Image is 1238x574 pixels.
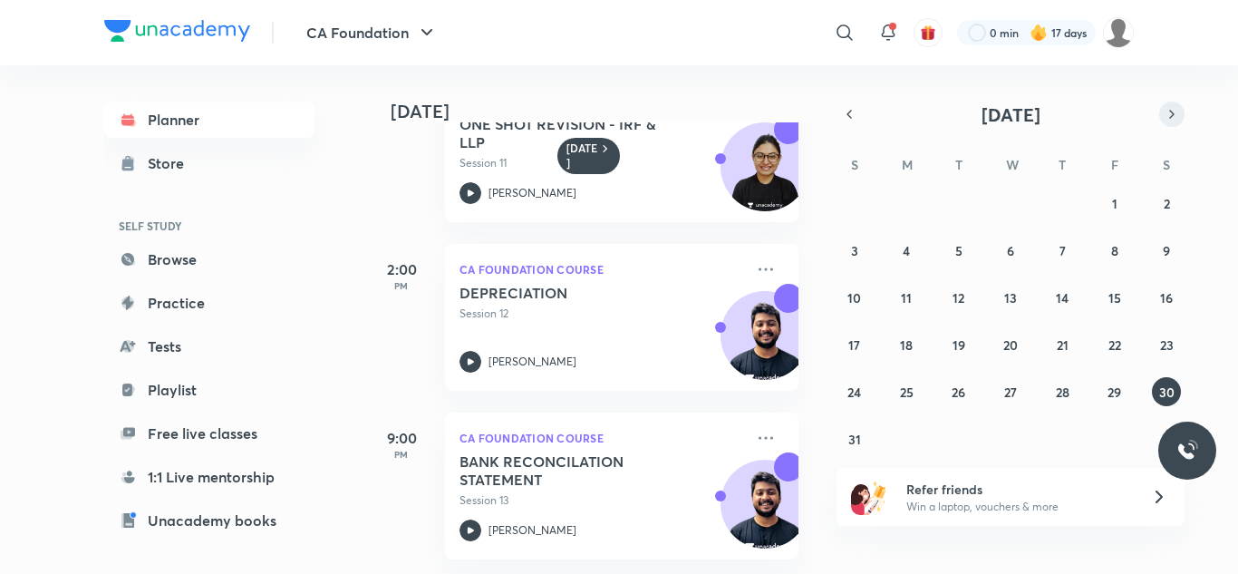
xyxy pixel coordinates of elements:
button: August 24, 2025 [840,377,869,406]
h5: BANK RECONCILATION STATEMENT [459,452,685,489]
abbr: Monday [902,156,913,173]
abbr: August 26, 2025 [952,384,965,401]
abbr: August 7, 2025 [1059,242,1066,259]
h6: SELF STUDY [104,210,314,241]
abbr: August 13, 2025 [1004,289,1017,306]
button: August 3, 2025 [840,236,869,265]
button: August 29, 2025 [1100,377,1129,406]
a: Store [104,145,314,181]
button: August 30, 2025 [1152,377,1181,406]
p: Session 11 [459,155,744,171]
abbr: August 28, 2025 [1056,384,1069,401]
abbr: Saturday [1163,156,1170,173]
img: ttu [1176,440,1198,462]
abbr: August 5, 2025 [955,242,962,259]
button: August 26, 2025 [944,377,973,406]
a: Browse [104,241,314,277]
abbr: August 19, 2025 [953,336,965,354]
abbr: August 30, 2025 [1159,384,1175,401]
button: August 5, 2025 [944,236,973,265]
p: PM [365,280,438,291]
img: Avatar [721,470,808,557]
button: August 6, 2025 [996,236,1025,265]
abbr: August 15, 2025 [1108,289,1121,306]
button: August 27, 2025 [996,377,1025,406]
h4: [DATE] [391,101,817,122]
button: August 13, 2025 [996,283,1025,312]
abbr: August 9, 2025 [1163,242,1170,259]
p: Session 13 [459,492,744,509]
a: Planner [104,102,314,138]
button: August 18, 2025 [892,330,921,359]
abbr: Wednesday [1006,156,1019,173]
button: August 16, 2025 [1152,283,1181,312]
img: Avatar [721,301,808,388]
button: August 15, 2025 [1100,283,1129,312]
p: CA Foundation Course [459,427,744,449]
a: Company Logo [104,20,250,46]
abbr: Tuesday [955,156,962,173]
h5: 2:00 [365,258,438,280]
button: August 23, 2025 [1152,330,1181,359]
abbr: August 16, 2025 [1160,289,1173,306]
button: August 9, 2025 [1152,236,1181,265]
abbr: August 27, 2025 [1004,384,1017,401]
p: [PERSON_NAME] [488,354,576,370]
button: August 14, 2025 [1048,283,1077,312]
p: Win a laptop, vouchers & more [906,499,1129,515]
button: August 20, 2025 [996,330,1025,359]
a: Playlist [104,372,314,408]
abbr: August 8, 2025 [1111,242,1118,259]
abbr: August 14, 2025 [1056,289,1069,306]
button: August 7, 2025 [1048,236,1077,265]
abbr: Thursday [1059,156,1066,173]
button: August 21, 2025 [1048,330,1077,359]
h6: [DATE] [566,141,598,170]
abbr: August 2, 2025 [1164,195,1170,212]
img: referral [851,479,887,515]
button: August 12, 2025 [944,283,973,312]
abbr: August 20, 2025 [1003,336,1018,354]
abbr: August 6, 2025 [1007,242,1014,259]
button: August 28, 2025 [1048,377,1077,406]
abbr: August 12, 2025 [953,289,964,306]
button: CA Foundation [295,15,449,51]
a: Practice [104,285,314,321]
button: August 4, 2025 [892,236,921,265]
abbr: August 4, 2025 [903,242,910,259]
abbr: August 21, 2025 [1057,336,1069,354]
span: [DATE] [982,102,1040,127]
a: 1:1 Live mentorship [104,459,314,495]
abbr: August 3, 2025 [851,242,858,259]
abbr: August 1, 2025 [1112,195,1117,212]
button: August 10, 2025 [840,283,869,312]
h5: 9:00 [365,427,438,449]
a: Tests [104,328,314,365]
button: August 25, 2025 [892,377,921,406]
img: kashish kumari [1103,17,1134,48]
p: PM [365,449,438,460]
img: Company Logo [104,20,250,42]
button: August 11, 2025 [892,283,921,312]
abbr: August 22, 2025 [1108,336,1121,354]
abbr: August 18, 2025 [900,336,913,354]
abbr: Friday [1111,156,1118,173]
img: avatar [920,24,936,41]
abbr: August 25, 2025 [900,384,914,401]
abbr: August 10, 2025 [847,289,861,306]
button: August 8, 2025 [1100,236,1129,265]
h6: Refer friends [906,480,1129,499]
button: August 19, 2025 [944,330,973,359]
h5: DEPRECIATION [459,284,685,302]
a: Free live classes [104,415,314,452]
div: Store [148,152,195,174]
a: Unacademy books [104,502,314,539]
p: Session 12 [459,306,744,322]
abbr: August 31, 2025 [848,431,861,448]
p: [PERSON_NAME] [488,522,576,539]
img: streak [1030,24,1048,42]
button: August 17, 2025 [840,330,869,359]
button: August 31, 2025 [840,424,869,453]
abbr: August 23, 2025 [1160,336,1174,354]
abbr: Sunday [851,156,858,173]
